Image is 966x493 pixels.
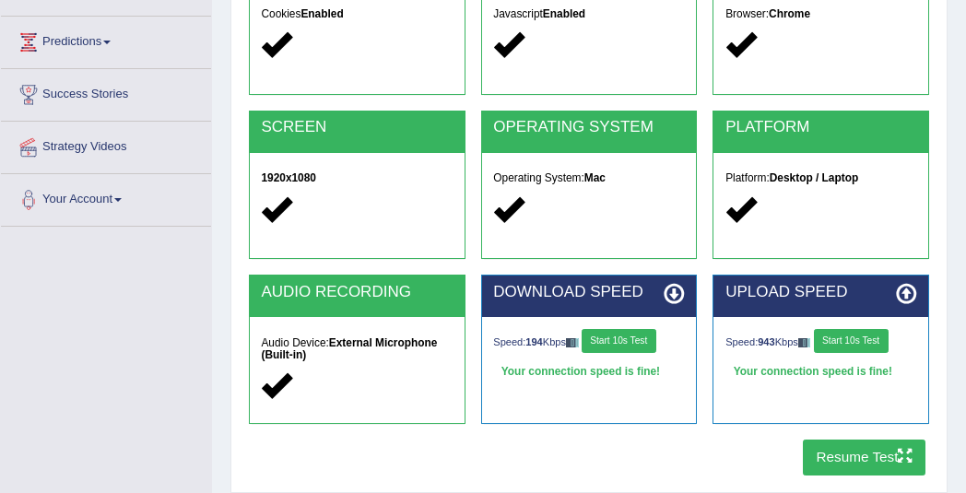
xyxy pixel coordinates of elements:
strong: Enabled [300,7,343,20]
h2: AUDIO RECORDING [261,284,452,301]
strong: External Microphone (Built-in) [261,336,437,361]
a: Success Stories [1,69,211,115]
h2: SCREEN [261,119,452,136]
h2: OPERATING SYSTEM [493,119,684,136]
div: Your connection speed is fine! [725,360,916,384]
div: Your connection speed is fine! [493,360,684,384]
button: Resume Test [803,440,925,475]
img: ajax-loader-fb-connection.gif [566,338,579,346]
strong: Enabled [543,7,585,20]
h5: Platform: [725,172,916,184]
strong: 1920x1080 [261,171,316,184]
strong: Chrome [769,7,810,20]
h2: DOWNLOAD SPEED [493,284,684,301]
div: Speed: Kbps [493,329,684,357]
h5: Operating System: [493,172,684,184]
h2: PLATFORM [725,119,916,136]
a: Your Account [1,174,211,220]
strong: 194 [525,336,542,347]
strong: 943 [758,336,774,347]
h5: Audio Device: [261,337,452,361]
button: Start 10s Test [582,329,656,353]
img: ajax-loader-fb-connection.gif [798,338,811,346]
strong: Mac [584,171,606,184]
div: Speed: Kbps [725,329,916,357]
h5: Javascript [493,8,684,20]
h5: Cookies [261,8,452,20]
a: Predictions [1,17,211,63]
button: Start 10s Test [814,329,889,353]
a: Strategy Videos [1,122,211,168]
h2: UPLOAD SPEED [725,284,916,301]
h5: Browser: [725,8,916,20]
strong: Desktop / Laptop [770,171,858,184]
